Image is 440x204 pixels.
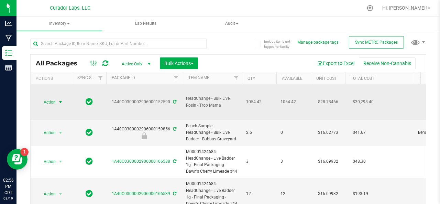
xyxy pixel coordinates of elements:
input: Search Package ID, Item Name, SKU, Lot or Part Number... [30,39,207,49]
span: Lab Results [126,21,166,26]
span: 3 [280,158,307,165]
button: Export to Excel [313,57,359,69]
a: 1A40C0300002906000166538 [112,159,170,164]
inline-svg: Inventory [5,50,12,56]
span: In Sync [86,128,93,137]
span: Sync from Compliance System [172,99,176,104]
a: Available [282,76,302,81]
a: Unit Cost [316,76,337,81]
span: 2.6 [246,129,272,136]
span: 1054.42 [280,99,307,105]
span: Curador Labs, LLC [50,5,90,11]
span: Bench Sample - HeadChange - Bulk Live Badder - Bubbas Graveyard [186,123,238,143]
div: 1A40C0300002906000152590 [105,99,183,105]
span: Action [37,97,56,107]
a: Filter [231,72,242,84]
a: Filter [170,72,182,84]
a: Audit [189,17,275,31]
p: 02:56 PM CDT [3,177,13,196]
span: 0 [280,129,307,136]
iframe: Resource center unread badge [20,148,29,156]
span: HeadChange - Bulk Live Rosin - Trop Mama [186,95,238,108]
span: 12 [280,191,307,197]
span: 12 [246,191,272,197]
span: In Sync [86,189,93,198]
button: Manage package tags [297,40,339,45]
span: select [56,128,65,138]
span: Action [37,128,56,138]
inline-svg: Reports [5,64,12,71]
div: Actions [36,76,69,81]
a: Item Name [187,75,209,80]
span: Sync from Compliance System [172,127,176,131]
span: select [56,189,65,199]
span: In Sync [86,157,93,166]
inline-svg: Analytics [5,20,12,27]
span: In Sync [86,97,93,107]
inline-svg: Manufacturing [5,35,12,42]
span: 3 [246,158,272,165]
span: select [56,157,65,167]
span: Action [37,157,56,167]
span: select [56,97,65,107]
a: Lab Results [103,17,188,31]
span: $41.67 [349,128,369,138]
span: Bulk Actions [164,61,194,66]
span: Sync from Compliance System [172,159,176,164]
a: Inventory [16,17,102,31]
span: Hi, [PERSON_NAME]! [382,5,427,11]
iframe: Resource center [7,149,27,170]
span: Include items not tagged for facility [264,39,298,49]
a: 1A40C0300002906000166539 [112,191,170,196]
span: $193.19 [349,189,372,199]
div: 1A40C0300002906000159856 [105,126,183,139]
button: Bulk Actions [160,57,198,69]
span: 1054.42 [246,99,272,105]
span: Action [37,189,56,199]
span: Sync from Compliance System [172,191,176,196]
span: Audit [189,17,274,31]
a: Total Cost [351,76,374,81]
div: Bench Sample [105,132,183,139]
a: Package ID [112,75,135,80]
span: $48.30 [349,157,369,167]
td: $16.09932 [311,146,345,178]
span: Sync METRC Packages [355,40,398,45]
td: $28.73466 [311,84,345,120]
span: All Packages [36,60,84,67]
a: Qty [247,76,255,81]
a: Filter [95,72,106,84]
span: $30,298.40 [349,97,377,107]
button: Receive Non-Cannabis [359,57,416,69]
button: Sync METRC Packages [349,36,404,49]
div: Manage settings [366,5,374,11]
span: M00001424684: HeadChange - Live Badder 1g - Final Packaging - Dawn's Cherry Limeade #44 [186,149,238,175]
a: Sync Status [77,75,104,80]
td: $16.02773 [311,120,345,146]
p: 08/19 [3,196,13,201]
